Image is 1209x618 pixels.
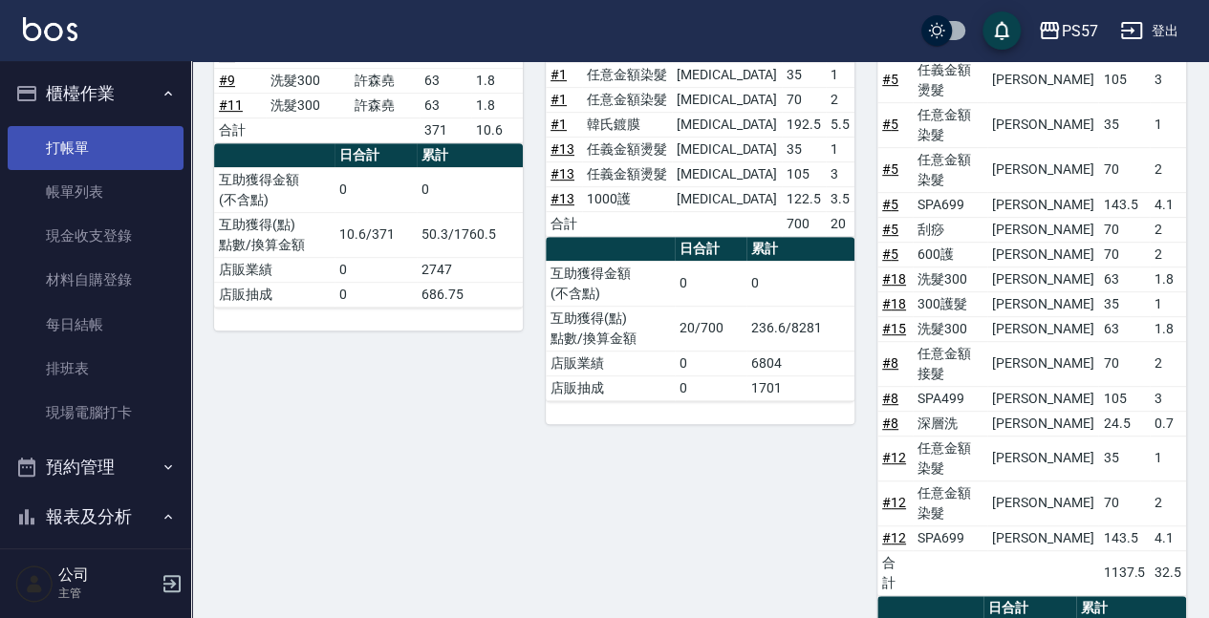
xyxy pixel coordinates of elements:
td: 任意金額接髮 [913,341,988,386]
td: 0 [746,261,854,306]
td: 2 [1150,480,1186,525]
td: 0 [335,167,417,212]
td: 63 [1098,316,1150,341]
td: 店販抽成 [546,375,675,400]
td: 洗髮300 [913,266,988,291]
button: 報表及分析 [8,492,184,542]
a: #13 [551,191,574,206]
table: a dense table [546,237,854,401]
a: #18 [882,296,906,311]
td: [MEDICAL_DATA] [672,87,782,112]
th: 累計 [746,237,854,262]
a: #1 [551,117,567,132]
a: #8 [882,355,898,371]
td: 63 [420,68,471,93]
a: #1 [551,92,567,107]
td: 任義金額燙髮 [582,161,672,186]
td: 任義金額燙髮 [913,57,988,102]
td: [PERSON_NAME] [987,102,1098,147]
td: 105 [1098,57,1150,102]
a: #5 [882,197,898,212]
a: #1 [551,67,567,82]
a: #8 [882,416,898,431]
a: #5 [882,117,898,132]
td: 1137.5 [1098,550,1150,595]
td: 1000護 [582,186,672,211]
a: 每日結帳 [8,303,184,347]
td: 600護 [913,242,988,266]
td: 韓氏鍍膜 [582,112,672,137]
td: 任意金額染髮 [913,102,988,147]
td: 任意金額染髮 [582,62,672,87]
td: 2 [1150,341,1186,386]
td: 1.8 [1150,316,1186,341]
td: 70 [1098,242,1150,266]
td: [PERSON_NAME] [987,436,1098,480]
td: 1 [1150,102,1186,147]
td: [PERSON_NAME] [987,57,1098,102]
a: #8 [882,391,898,406]
td: 許森堯 [350,68,421,93]
a: 材料自購登錄 [8,258,184,302]
td: [MEDICAL_DATA] [672,112,782,137]
td: 105 [782,161,826,186]
td: 371 [420,117,471,142]
td: 1.8 [471,93,523,117]
a: #2 [219,48,235,63]
td: 143.5 [1098,525,1150,550]
td: 2 [1150,242,1186,266]
td: 2 [1150,147,1186,192]
td: [PERSON_NAME] [987,192,1098,217]
td: 63 [420,93,471,117]
td: 70 [1098,341,1150,386]
a: #5 [882,246,898,262]
td: 70 [782,87,826,112]
td: 店販業績 [214,257,335,282]
th: 日合計 [335,143,417,168]
td: 4.1 [1150,192,1186,217]
td: [MEDICAL_DATA] [672,137,782,161]
img: Person [15,565,54,603]
td: 店販抽成 [214,282,335,307]
td: 32.5 [1150,550,1186,595]
td: 互助獲得(點) 點數/換算金額 [214,212,335,257]
th: 累計 [417,143,523,168]
td: 4.1 [1150,525,1186,550]
a: 帳單列表 [8,170,184,214]
td: 洗髮300 [266,68,350,93]
td: 0 [335,257,417,282]
td: 許森堯 [350,93,421,117]
td: 35 [1098,291,1150,316]
table: a dense table [214,143,523,308]
td: 70 [1098,480,1150,525]
td: 1 [1150,436,1186,480]
td: [PERSON_NAME] [987,411,1098,436]
td: 2747 [417,257,523,282]
td: 6804 [746,351,854,375]
td: 35 [1098,102,1150,147]
a: #5 [882,161,898,177]
td: 35 [782,137,826,161]
td: 2 [826,87,854,112]
td: 20 [826,211,854,236]
td: 0 [417,167,523,212]
a: 現金收支登錄 [8,214,184,258]
td: 3.5 [826,186,854,211]
td: 店販業績 [546,351,675,375]
td: [MEDICAL_DATA] [672,186,782,211]
button: PS57 [1030,11,1105,51]
button: save [982,11,1021,50]
td: 122.5 [782,186,826,211]
button: 登出 [1112,13,1186,49]
td: [PERSON_NAME] [987,217,1098,242]
td: 236.6/8281 [746,306,854,351]
td: 任意金額染髮 [913,147,988,192]
td: 1701 [746,375,854,400]
td: 0 [335,282,417,307]
a: #13 [551,166,574,181]
img: Logo [23,17,77,41]
td: 互助獲得金額 (不含點) [546,261,675,306]
td: 1 [826,137,854,161]
td: 1 [826,62,854,87]
td: 50.3/1760.5 [417,212,523,257]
